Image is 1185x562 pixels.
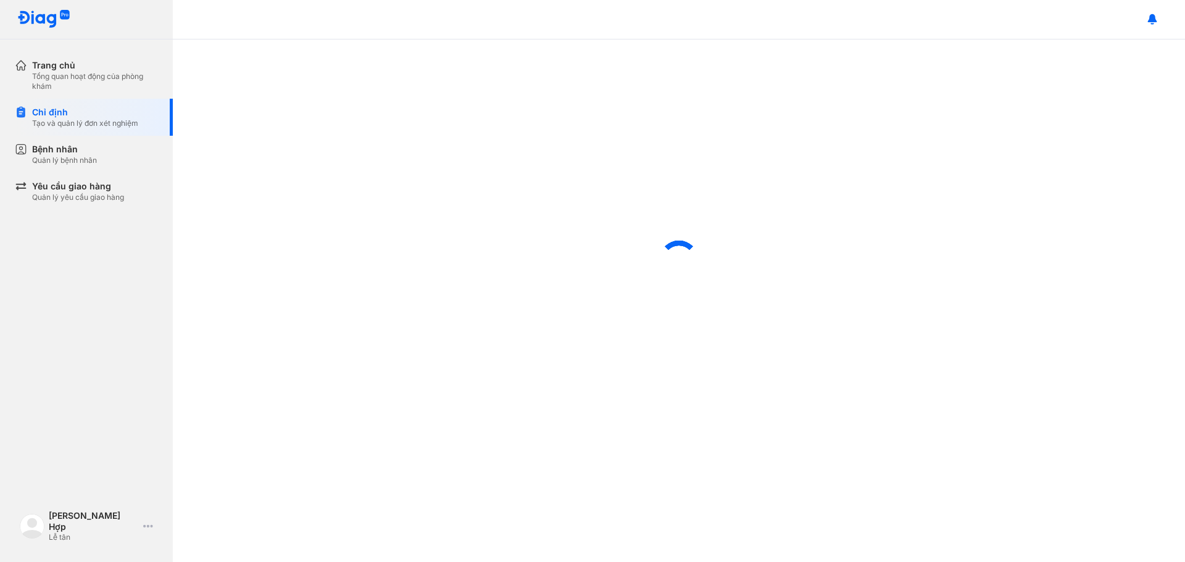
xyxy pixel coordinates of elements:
[32,192,124,202] div: Quản lý yêu cầu giao hàng
[32,72,158,91] div: Tổng quan hoạt động của phòng khám
[49,510,138,532] div: [PERSON_NAME] Hợp
[32,59,158,72] div: Trang chủ
[32,106,138,118] div: Chỉ định
[17,10,70,29] img: logo
[32,180,124,192] div: Yêu cầu giao hàng
[49,532,138,542] div: Lễ tân
[32,143,97,155] div: Bệnh nhân
[32,155,97,165] div: Quản lý bệnh nhân
[20,514,44,539] img: logo
[32,118,138,128] div: Tạo và quản lý đơn xét nghiệm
